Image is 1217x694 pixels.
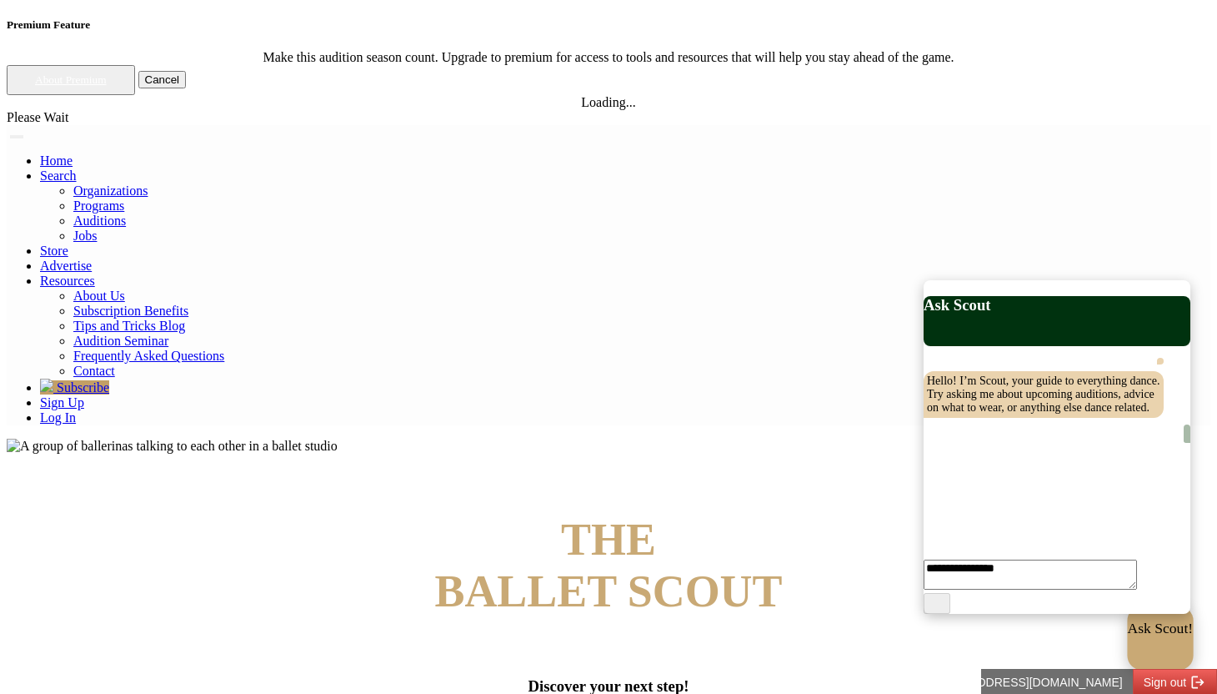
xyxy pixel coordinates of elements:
[7,439,338,454] img: A group of ballerinas talking to each other in a ballet studio
[73,289,125,303] a: About Us
[7,50,1210,65] div: Make this audition season count. Upgrade to premium for access to tools and resources that will h...
[40,168,77,183] a: Search
[7,110,1210,125] div: Please Wait
[40,274,95,288] a: Resources
[73,349,224,363] a: Frequently Asked Questions
[73,319,185,333] a: Tips and Tricks Blog
[40,380,109,395] a: Subscribe
[57,380,109,395] span: Subscribe
[40,289,1210,379] ul: Resources
[73,364,115,378] a: Contact
[73,304,188,318] a: Subscription Benefits
[7,18,1210,32] h5: Premium Feature
[40,184,1210,244] ul: Resources
[163,7,205,20] span: Sign out
[40,395,84,410] a: Sign Up
[40,244,68,258] a: Store
[581,95,635,109] span: Loading...
[40,379,53,392] img: gem.svg
[73,334,168,348] a: Audition Seminar
[138,71,187,88] button: Cancel
[561,515,656,565] span: THE
[35,73,107,86] a: About Premium
[40,153,73,168] a: Home
[10,135,23,138] button: Toggle navigation
[924,296,1190,314] h3: Ask Scout
[73,184,148,198] a: Organizations
[927,375,1160,414] span: Hello! I’m Scout, your guide to everything dance. Try asking me about upcoming auditions, advice ...
[40,410,76,425] a: Log In
[40,259,92,273] a: Advertise
[73,214,126,228] a: Auditions
[1128,621,1194,637] p: Ask Scout!
[73,199,124,213] a: Programs
[73,229,97,243] a: Jobs
[7,514,1210,617] h4: BALLET SCOUT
